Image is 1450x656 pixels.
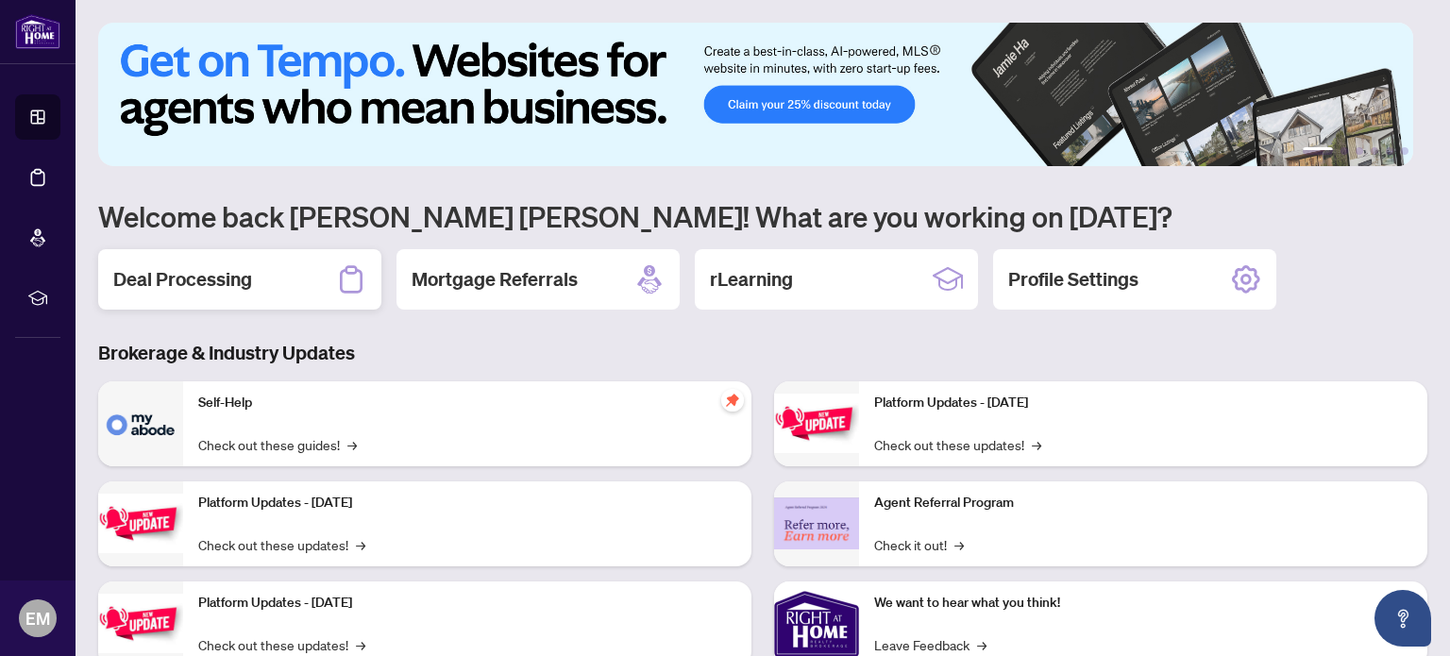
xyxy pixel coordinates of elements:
p: Self-Help [198,393,736,413]
button: 3 [1356,147,1363,155]
h2: rLearning [710,266,793,293]
button: 5 [1386,147,1393,155]
img: Self-Help [98,381,183,466]
h1: Welcome back [PERSON_NAME] [PERSON_NAME]! What are you working on [DATE]? [98,198,1427,234]
span: → [356,534,365,555]
span: → [1032,434,1041,455]
button: 4 [1371,147,1378,155]
a: Check out these updates!→ [198,534,365,555]
p: Platform Updates - [DATE] [198,593,736,614]
h2: Deal Processing [113,266,252,293]
span: → [977,634,986,655]
h3: Brokerage & Industry Updates [98,340,1427,366]
img: Platform Updates - July 21, 2025 [98,594,183,653]
a: Check out these updates!→ [198,634,365,655]
span: → [954,534,964,555]
img: Platform Updates - September 16, 2025 [98,494,183,553]
span: → [356,634,365,655]
a: Check out these updates!→ [874,434,1041,455]
span: EM [25,605,50,631]
button: Open asap [1374,590,1431,647]
img: Agent Referral Program [774,497,859,549]
h2: Profile Settings [1008,266,1138,293]
p: Platform Updates - [DATE] [198,493,736,513]
button: 6 [1401,147,1408,155]
button: 2 [1340,147,1348,155]
a: Check it out!→ [874,534,964,555]
h2: Mortgage Referrals [412,266,578,293]
p: We want to hear what you think! [874,593,1412,614]
a: Check out these guides!→ [198,434,357,455]
p: Platform Updates - [DATE] [874,393,1412,413]
img: Platform Updates - June 23, 2025 [774,394,859,453]
p: Agent Referral Program [874,493,1412,513]
a: Leave Feedback→ [874,634,986,655]
img: logo [15,14,60,49]
img: Slide 0 [98,23,1413,166]
button: 1 [1303,147,1333,155]
span: → [347,434,357,455]
span: pushpin [721,389,744,412]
